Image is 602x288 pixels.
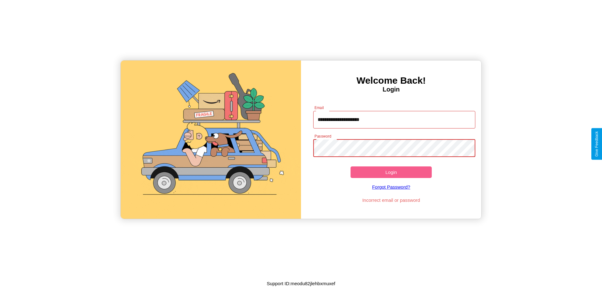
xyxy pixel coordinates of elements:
h4: Login [301,86,481,93]
img: gif [121,60,301,219]
a: Forgot Password? [310,178,473,196]
p: Support ID: meodu82jlehbxmuxef [267,279,335,288]
p: Incorrect email or password [310,196,473,204]
h3: Welcome Back! [301,75,481,86]
div: Give Feedback [594,131,599,157]
label: Email [314,105,324,110]
button: Login [351,166,432,178]
label: Password [314,134,331,139]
